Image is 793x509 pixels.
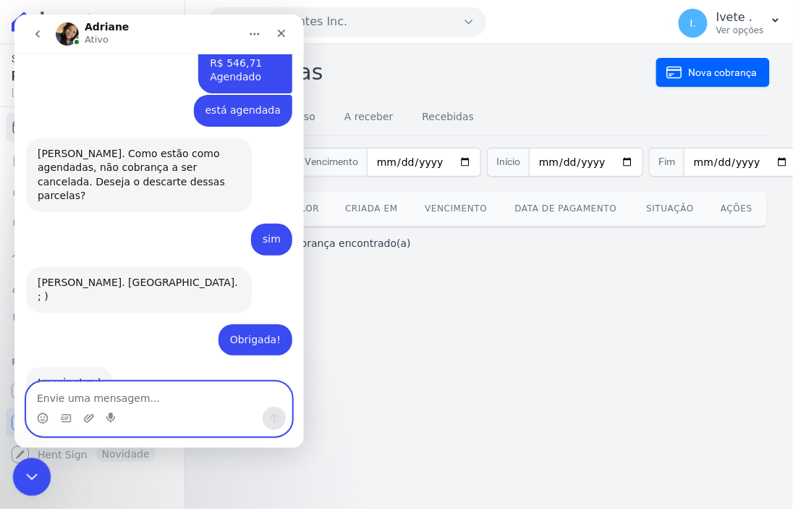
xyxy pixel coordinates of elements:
button: Início [226,6,254,33]
a: Nova cobrança [656,58,770,87]
p: Ver opções [716,25,764,36]
div: Obrigada! [204,310,278,342]
div: Fechar [254,6,280,32]
a: A receber [342,99,396,137]
button: Selecionador de Emoji [22,398,34,410]
th: Valor [277,191,334,226]
a: Conta Hent Novidade [6,408,179,437]
div: [PERSON_NAME]. [GEOGRAPHIC_DATA]. ; ) [23,261,226,290]
th: Criada em [334,191,413,226]
th: Ações [709,191,767,226]
div: sim [237,209,278,241]
div: Imagina! = ) [12,353,98,384]
th: Situação [635,191,709,226]
a: Troca de Arquivos [6,240,179,269]
p: Nenhum(a) cobrança encontrado(a) [229,236,411,251]
p: Ivete . [716,10,764,25]
button: Start recording [92,398,103,410]
th: Data de pagamento [503,191,635,226]
a: Pagamentos [6,209,179,237]
button: I. Ivete . Ver opções [667,3,793,43]
a: Extrato [6,145,179,174]
span: Início [487,148,529,177]
button: Ribeiro Cervantes Inc. [208,7,486,36]
iframe: Intercom live chat [13,458,51,497]
button: Selecionador de GIF [46,398,57,410]
a: Recebíveis [6,377,179,405]
textarea: Envie uma mensagem... [12,368,277,392]
div: Obrigada! [216,319,266,333]
div: [PERSON_NAME]. [GEOGRAPHIC_DATA]. ; ) [12,253,237,298]
div: sim [248,218,266,232]
span: Fim [649,148,684,177]
div: Plataformas [12,353,173,371]
a: Cobranças [6,113,179,142]
th: Vencimento [413,191,503,226]
span: R$ 440,44 [12,67,156,86]
button: Upload do anexo [69,398,80,410]
span: Nova cobrança [689,65,758,80]
span: [DATE] 16:32 [12,86,156,99]
button: Enviar uma mensagem [248,392,271,416]
a: Nova transferência [6,177,179,206]
div: [PERSON_NAME]. Como estão como agendadas, não cobrança a ser cancelada. Deseja o descarte dessas ... [12,124,237,198]
nav: Sidebar [12,113,173,469]
div: Adriane diz… [12,124,278,209]
div: Ivete diz… [12,209,278,253]
div: Ivete diz… [12,310,278,353]
a: Negativação [6,304,179,333]
span: Vencimento [295,148,367,177]
div: [PERSON_NAME]. Como estão como agendadas, não cobrança a ser cancelada. Deseja o descarte dessas ... [23,132,226,189]
span: I. [690,18,697,28]
div: Imagina! = ) [23,361,87,376]
a: Recebidas [420,99,478,137]
div: Adriane diz… [12,253,278,310]
div: Adriane diz… [12,353,278,396]
a: Clientes [6,272,179,301]
iframe: Intercom live chat [14,14,304,448]
p: Ativo [70,18,94,33]
div: está agendada [191,89,266,104]
span: Saldo atual [12,51,156,67]
div: Ivete diz… [12,80,278,124]
div: está agendada [179,80,278,112]
h2: Cobranças [208,56,656,88]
